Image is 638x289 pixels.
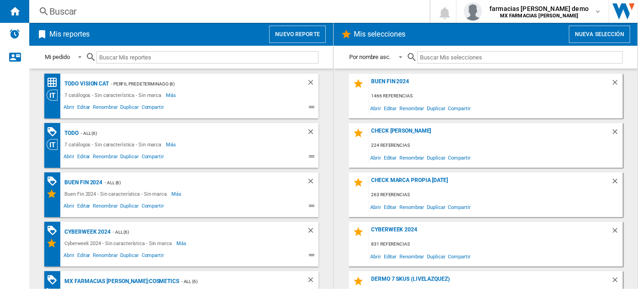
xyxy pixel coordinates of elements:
span: Compartir [447,201,472,213]
span: Editar [76,152,91,163]
img: profile.jpg [464,2,482,21]
div: Buen Fin 2024 - Sin característica - Sin marca [63,188,171,199]
span: Más [166,90,177,101]
h2: Mis reportes [48,26,91,43]
span: Más [166,139,177,150]
span: Abrir [369,201,383,213]
span: Duplicar [426,201,447,213]
div: Mis Selecciones [47,188,63,199]
span: Renombrar [398,201,425,213]
div: Borrar [307,78,319,90]
span: Más [176,238,188,249]
div: Borrar [307,177,319,188]
h2: Mis selecciones [352,26,408,43]
span: farmacias [PERSON_NAME] demo [489,4,589,13]
span: Abrir [63,202,76,213]
input: Buscar Mis reportes [96,51,319,64]
div: Matriz de PROMOCIONES [47,126,63,138]
div: Cyberweek 2024 - Sin característica - Sin marca [63,238,176,249]
div: Mi pedido [45,54,70,60]
div: - ALL (6) [111,226,288,238]
div: 224 referencias [369,140,623,151]
div: - ALL (6) [79,128,288,139]
span: Editar [76,251,91,262]
span: Editar [76,103,91,114]
button: Nueva selección [569,26,630,43]
span: Renombrar [398,151,425,164]
span: Renombrar [91,152,119,163]
div: 831 referencias [369,239,623,250]
div: Cyberweek 2024 [369,226,611,239]
span: Compartir [447,102,472,114]
div: - ALL (6) [102,177,288,188]
div: Matriz de PROMOCIONES [47,274,63,286]
span: Más [171,188,183,199]
span: Renombrar [91,251,119,262]
span: Editar [383,151,398,164]
div: Borrar [307,226,319,238]
div: Buen Fin 2024 [369,78,611,91]
span: Renombrar [91,103,119,114]
span: Duplicar [426,102,447,114]
div: Buscar [49,5,406,18]
div: - ALL (6) [179,276,288,287]
span: Abrir [63,152,76,163]
div: Todo vision cat [63,78,109,90]
span: Duplicar [119,152,140,163]
div: CHECK [PERSON_NAME] [369,128,611,140]
img: alerts-logo.svg [9,28,20,39]
span: Duplicar [426,151,447,164]
span: Abrir [63,251,76,262]
div: MX FARMACIAS [PERSON_NAME]:Cosmetics [63,276,179,287]
div: Borrar [307,276,319,287]
div: Borrar [611,177,623,189]
span: Abrir [369,102,383,114]
span: Editar [76,202,91,213]
div: Buen Fin 2024 [63,177,103,188]
span: Compartir [140,202,165,213]
span: Compartir [140,251,165,262]
span: Abrir [369,250,383,262]
div: 1466 referencias [369,91,623,102]
span: Compartir [140,103,165,114]
div: Borrar [611,78,623,91]
span: Renombrar [91,202,119,213]
span: Renombrar [398,250,425,262]
div: Visión Categoría [47,139,63,150]
div: - Perfil predeterminado (6) [109,78,288,90]
b: MX FARMACIAS [PERSON_NAME] [500,13,579,19]
span: Renombrar [398,102,425,114]
span: Duplicar [119,103,140,114]
div: Borrar [611,276,623,288]
span: Duplicar [426,250,447,262]
div: Borrar [307,128,319,139]
span: Editar [383,102,398,114]
div: 7 catálogos - Sin característica - Sin marca [63,139,166,150]
span: Compartir [447,151,472,164]
div: Cyberweek 2024 [63,226,111,238]
span: Editar [383,201,398,213]
div: check marca propia [DATE] [369,177,611,189]
span: Duplicar [119,251,140,262]
div: Borrar [611,226,623,239]
span: Compartir [140,152,165,163]
div: Dermo 7 skus (livelazquez) [369,276,611,288]
span: Abrir [63,103,76,114]
div: Por nombre asc. [350,54,391,60]
div: 263 referencias [369,189,623,201]
span: Duplicar [119,202,140,213]
span: Compartir [447,250,472,262]
div: 7 catálogos - Sin característica - Sin marca [63,90,166,101]
div: Matriz de precios [47,77,63,88]
div: Mis Selecciones [47,238,63,249]
div: Visión Categoría [47,90,63,101]
span: Editar [383,250,398,262]
div: Todo [63,128,79,139]
div: Borrar [611,128,623,140]
span: Abrir [369,151,383,164]
button: Nuevo reporte [269,26,326,43]
div: Matriz de PROMOCIONES [47,176,63,187]
div: Matriz de PROMOCIONES [47,225,63,236]
input: Buscar Mis selecciones [417,51,622,64]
